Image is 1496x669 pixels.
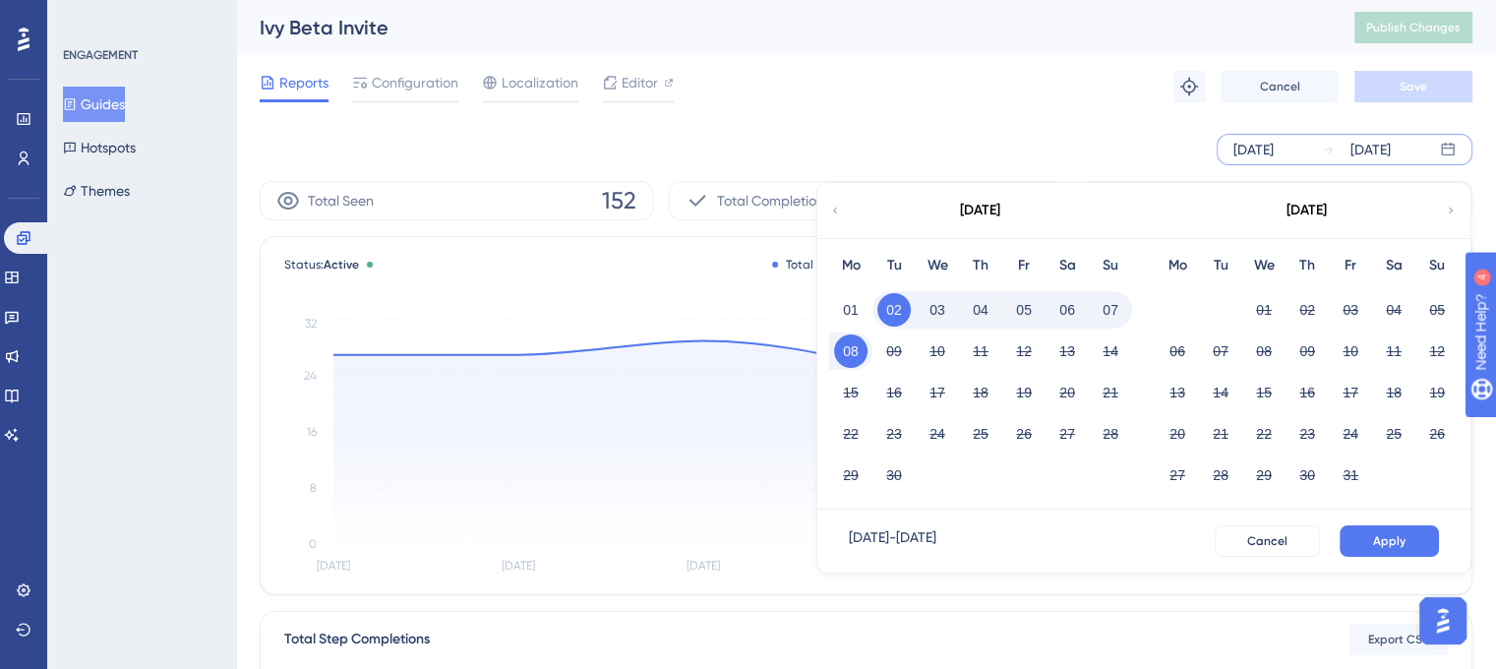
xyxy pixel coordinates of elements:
button: 03 [1334,293,1367,327]
button: 28 [1204,458,1237,492]
button: Themes [63,173,130,209]
button: Publish Changes [1354,12,1472,43]
div: [DATE] [1350,138,1391,161]
button: Export CSV [1349,624,1448,655]
button: Apply [1340,525,1439,557]
span: Status: [284,257,359,273]
div: Th [1286,254,1329,277]
button: Hotspots [63,130,136,165]
button: 12 [1007,334,1041,368]
button: 25 [1377,417,1410,451]
div: 4 [137,10,143,26]
button: 04 [964,293,997,327]
div: Fr [1002,254,1046,277]
button: 28 [1094,417,1127,451]
span: Configuration [372,71,458,94]
span: Save [1400,79,1427,94]
tspan: 0 [309,537,317,551]
div: Tu [1199,254,1242,277]
div: [DATE] [1287,199,1327,222]
div: ENGAGEMENT [63,47,138,63]
button: Guides [63,87,125,122]
button: 03 [921,293,954,327]
button: 06 [1050,293,1084,327]
button: 18 [964,376,997,409]
button: 05 [1420,293,1454,327]
button: 30 [877,458,911,492]
button: 11 [1377,334,1410,368]
div: Total Seen [772,257,844,273]
span: Total Seen [308,189,374,213]
span: Need Help? [46,5,123,29]
button: 13 [1050,334,1084,368]
button: 19 [1420,376,1454,409]
tspan: 24 [304,369,317,383]
button: 26 [1420,417,1454,451]
button: 14 [1204,376,1237,409]
div: [DATE] [960,199,1000,222]
button: 10 [1334,334,1367,368]
tspan: [DATE] [317,559,350,573]
button: 02 [877,293,911,327]
button: 16 [1290,376,1324,409]
div: Tu [872,254,916,277]
button: 01 [834,293,868,327]
div: Sa [1372,254,1415,277]
button: 30 [1290,458,1324,492]
button: 09 [877,334,911,368]
button: Cancel [1221,71,1339,102]
button: 09 [1290,334,1324,368]
tspan: 8 [310,481,317,495]
div: [DATE] [1233,138,1274,161]
tspan: [DATE] [502,559,535,573]
span: Cancel [1247,533,1287,549]
button: Save [1354,71,1472,102]
button: 29 [834,458,868,492]
div: Su [1089,254,1132,277]
button: 01 [1247,293,1281,327]
tspan: 32 [305,317,317,331]
button: 05 [1007,293,1041,327]
button: Cancel [1215,525,1320,557]
div: [DATE] - [DATE] [849,525,936,557]
button: 31 [1334,458,1367,492]
button: 11 [964,334,997,368]
button: 17 [921,376,954,409]
tspan: 16 [307,425,317,439]
button: 12 [1420,334,1454,368]
iframe: UserGuiding AI Assistant Launcher [1413,591,1472,650]
button: 27 [1050,417,1084,451]
button: 22 [834,417,868,451]
div: Ivy Beta Invite [260,14,1305,41]
div: Sa [1046,254,1089,277]
button: 15 [834,376,868,409]
span: Publish Changes [1366,20,1461,35]
div: Th [959,254,1002,277]
button: 23 [1290,417,1324,451]
button: 13 [1161,376,1194,409]
button: 02 [1290,293,1324,327]
button: 18 [1377,376,1410,409]
div: Fr [1329,254,1372,277]
button: 04 [1377,293,1410,327]
span: 152 [602,185,636,216]
span: Cancel [1260,79,1300,94]
button: 24 [1334,417,1367,451]
div: We [916,254,959,277]
button: 21 [1094,376,1127,409]
button: 07 [1094,293,1127,327]
button: 19 [1007,376,1041,409]
span: Reports [279,71,329,94]
span: Active [324,258,359,272]
span: Total Completion [717,189,824,213]
div: Mo [1156,254,1199,277]
button: 15 [1247,376,1281,409]
span: Export CSV [1368,632,1430,647]
button: 24 [921,417,954,451]
button: 29 [1247,458,1281,492]
div: Su [1415,254,1459,277]
button: 20 [1050,376,1084,409]
button: 14 [1094,334,1127,368]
